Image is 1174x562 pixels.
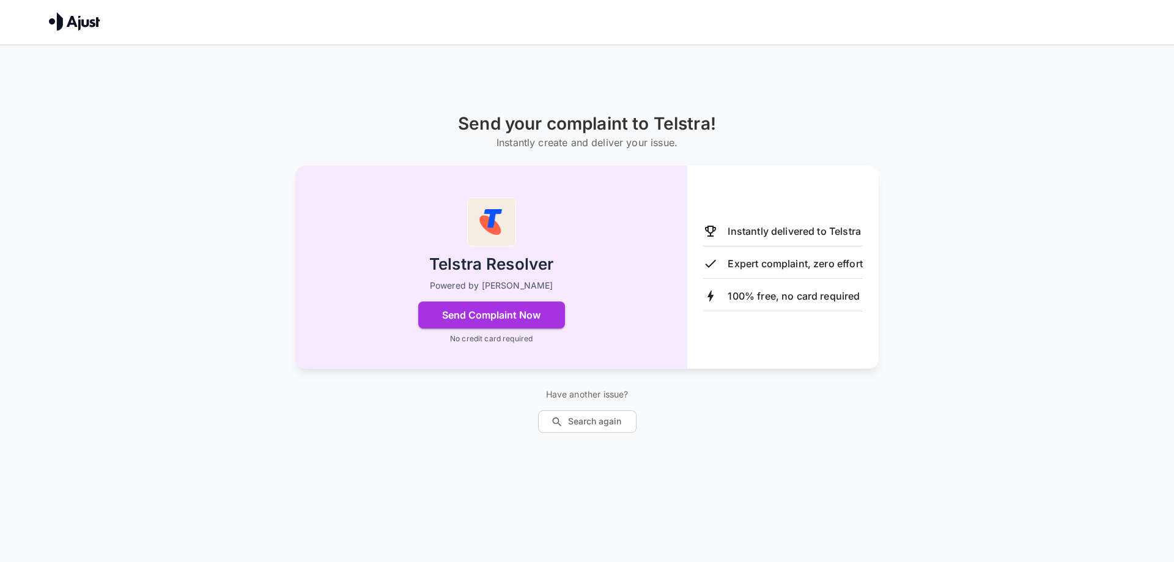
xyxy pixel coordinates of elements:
[49,12,100,31] img: Ajust
[429,254,553,275] h2: Telstra Resolver
[458,134,716,151] h6: Instantly create and deliver your issue.
[467,198,516,246] img: Telstra
[430,279,553,292] p: Powered by [PERSON_NAME]
[728,256,862,271] p: Expert complaint, zero effort
[728,224,861,238] p: Instantly delivered to Telstra
[538,388,637,401] p: Have another issue?
[538,410,637,433] button: Search again
[458,114,716,134] h1: Send your complaint to Telstra!
[418,301,565,328] button: Send Complaint Now
[728,289,860,303] p: 100% free, no card required
[450,333,533,344] p: No credit card required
